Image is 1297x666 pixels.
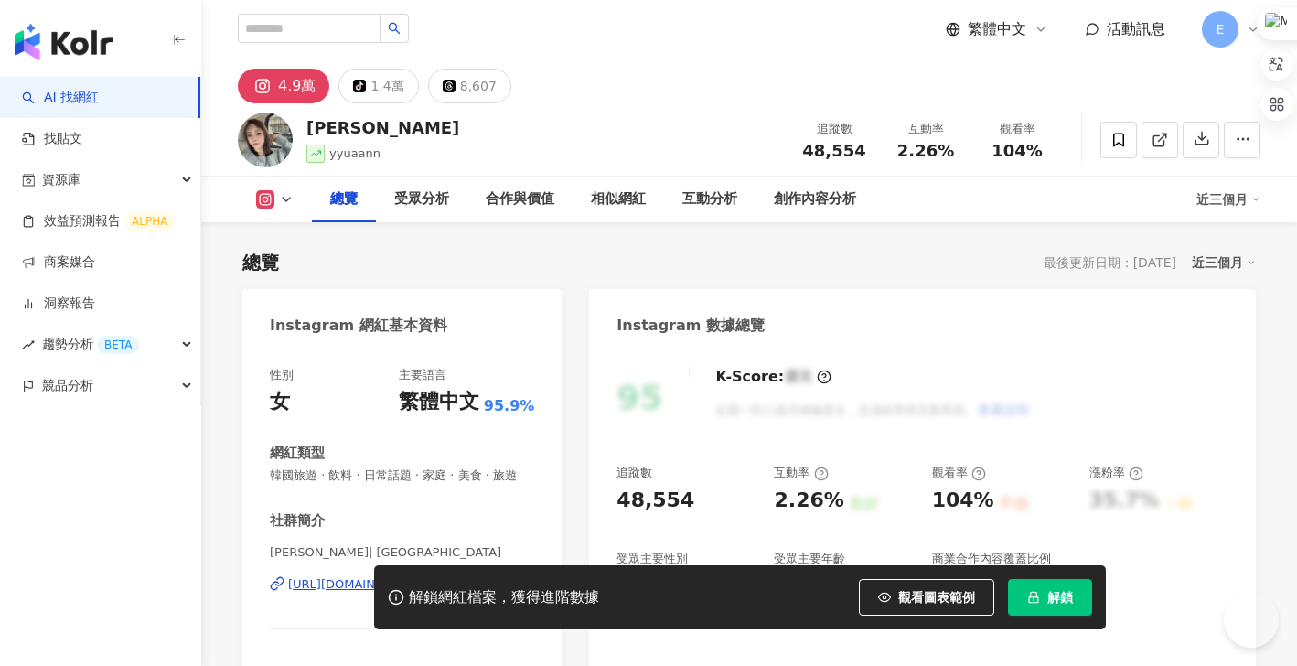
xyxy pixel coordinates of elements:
a: 商案媒合 [22,253,95,272]
a: searchAI 找網紅 [22,89,99,107]
div: 受眾主要性別 [616,551,688,567]
span: 解鎖 [1047,590,1073,605]
div: K-Score : [715,367,831,387]
button: 4.9萬 [238,69,329,103]
div: 解鎖網紅檔案，獲得進階數據 [409,588,599,607]
img: KOL Avatar [238,113,293,167]
div: 觀看率 [932,465,986,481]
div: 總覽 [330,188,358,210]
button: 8,607 [428,69,511,103]
div: 繁體中文 [399,388,479,416]
div: 互動率 [774,465,828,481]
span: [PERSON_NAME]| [GEOGRAPHIC_DATA] [270,544,534,561]
div: 總覽 [242,250,279,275]
div: 4.9萬 [278,73,316,99]
span: 資源庫 [42,159,80,200]
div: 女 [270,388,290,416]
div: 漲粉率 [1089,465,1143,481]
span: rise [22,338,35,351]
div: 1.4萬 [370,73,403,99]
span: 48,554 [802,141,865,160]
div: 商業合作內容覆蓋比例 [932,551,1051,567]
div: 近三個月 [1196,185,1260,214]
button: 觀看圖表範例 [859,579,994,616]
span: 活動訊息 [1107,20,1165,38]
div: 最後更新日期：[DATE] [1044,255,1176,270]
div: 相似網紅 [591,188,646,210]
div: [PERSON_NAME] [306,116,459,139]
span: 韓國旅遊 · 飲料 · 日常話題 · 家庭 · 美食 · 旅遊 [270,467,534,484]
span: 趨勢分析 [42,324,139,365]
div: BETA [97,336,139,354]
div: 性別 [270,367,294,383]
div: 追蹤數 [799,120,869,138]
span: 繁體中文 [968,19,1026,39]
div: 合作與價值 [486,188,554,210]
div: 近三個月 [1192,251,1256,274]
span: lock [1027,591,1040,604]
div: 8,607 [460,73,497,99]
a: 效益預測報告ALPHA [22,212,175,231]
span: search [388,22,401,35]
div: 主要語言 [399,367,446,383]
div: 受眾主要年齡 [774,551,845,567]
a: 洞察報告 [22,295,95,313]
span: yyuaann [329,146,381,160]
button: 解鎖 [1008,579,1092,616]
div: 48,554 [616,487,694,515]
img: logo [15,24,113,60]
div: 104% [932,487,994,515]
div: 2.26% [774,487,843,515]
div: 追蹤數 [616,465,652,481]
span: 95.9% [484,396,535,416]
div: 社群簡介 [270,511,325,531]
div: 受眾分析 [394,188,449,210]
span: 觀看圖表範例 [898,590,975,605]
div: 網紅類型 [270,444,325,463]
div: 觀看率 [982,120,1052,138]
div: 互動分析 [682,188,737,210]
span: 2.26% [897,142,954,160]
div: 互動率 [891,120,960,138]
span: E [1217,19,1225,39]
div: Instagram 數據總覽 [616,316,765,336]
div: Instagram 網紅基本資料 [270,316,447,336]
div: 創作內容分析 [774,188,856,210]
span: 競品分析 [42,365,93,406]
button: 1.4萬 [338,69,418,103]
a: 找貼文 [22,130,82,148]
span: 104% [992,142,1043,160]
